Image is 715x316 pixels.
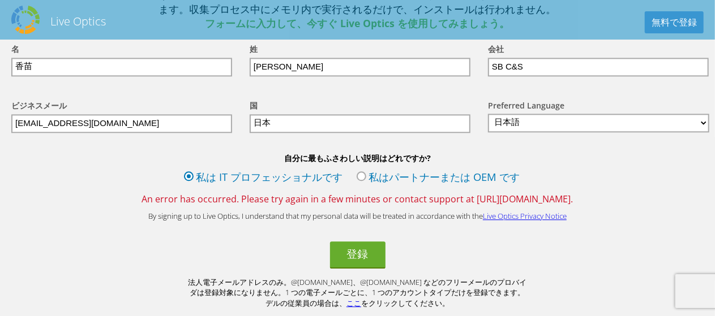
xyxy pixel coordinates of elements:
[11,6,40,34] img: Dell Dpack
[357,170,520,187] label: 私はパートナーまたは OEM です
[50,14,106,29] h2: Live Optics
[250,44,258,58] label: 姓
[250,114,470,133] input: Start typing to search for a country
[188,277,528,309] p: 法人電子メールアドレスのみ。@[DOMAIN_NAME]、@[DOMAIN_NAME] などのフリーメールのプロバイダは登録対象になりません。1 つの電子メールごとに、1 つのアカウントタイプだ...
[330,241,386,269] button: 登録
[250,100,258,114] label: 国
[346,298,361,308] a: ここ
[11,44,19,58] label: 名
[131,211,584,222] p: By signing up to Live Optics, I understand that my personal data will be treated in accordance wi...
[645,11,704,33] a: 無料で登録
[11,100,67,114] label: ビジネスメール
[483,211,567,221] a: Live Optics Privacy Notice
[488,44,504,58] label: 会社
[488,100,564,114] label: Preferred Language
[184,170,343,187] label: 私は IT プロフェッショナルです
